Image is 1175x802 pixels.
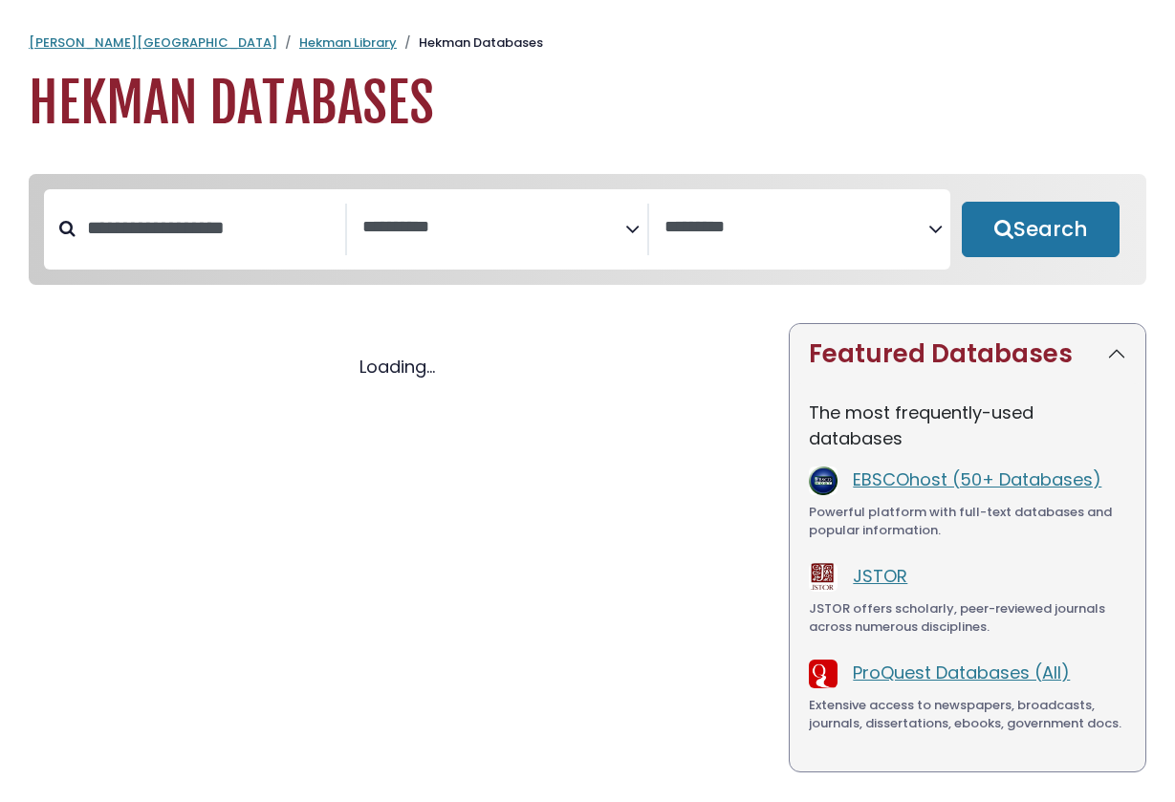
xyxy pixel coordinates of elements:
a: JSTOR [853,564,907,588]
a: Hekman Library [299,33,397,52]
li: Hekman Databases [397,33,543,53]
button: Featured Databases [790,324,1145,384]
div: Powerful platform with full-text databases and popular information. [809,503,1126,540]
div: Extensive access to newspapers, broadcasts, journals, dissertations, ebooks, government docs. [809,696,1126,733]
div: JSTOR offers scholarly, peer-reviewed journals across numerous disciplines. [809,599,1126,637]
h1: Hekman Databases [29,72,1146,136]
p: The most frequently-used databases [809,400,1126,451]
a: [PERSON_NAME][GEOGRAPHIC_DATA] [29,33,277,52]
div: Loading... [29,354,766,379]
textarea: Search [362,218,626,238]
a: ProQuest Databases (All) [853,661,1070,684]
button: Submit for Search Results [962,202,1121,257]
a: EBSCOhost (50+ Databases) [853,467,1101,491]
textarea: Search [664,218,928,238]
input: Search database by title or keyword [76,212,345,244]
nav: Search filters [29,174,1146,285]
nav: breadcrumb [29,33,1146,53]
